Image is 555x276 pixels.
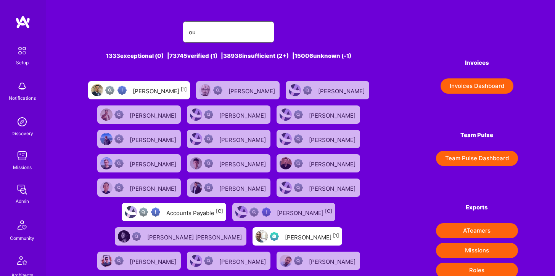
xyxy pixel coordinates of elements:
button: ATeamers [436,223,518,238]
a: User AvatarEvaluation Call Pending[PERSON_NAME][1] [249,224,345,249]
img: User Avatar [280,255,292,267]
img: Not Scrubbed [204,134,213,144]
img: Not Scrubbed [294,159,303,168]
img: User Avatar [100,182,113,194]
a: User AvatarNot Scrubbed[PERSON_NAME] [184,151,273,175]
img: Not fully vetted [105,86,114,95]
div: [PERSON_NAME] [219,183,267,193]
img: User Avatar [199,84,211,96]
div: Accounts Payable [166,207,223,217]
div: Notifications [9,94,36,102]
img: User Avatar [91,84,103,96]
div: Discovery [11,129,33,137]
div: [PERSON_NAME] [285,231,339,241]
a: User AvatarNot fully vettedHigh Potential User[PERSON_NAME][1] [85,78,193,102]
a: User AvatarNot Scrubbed[PERSON_NAME] [94,102,184,127]
img: Not Scrubbed [114,159,124,168]
a: Invoices Dashboard [436,78,518,94]
img: Not Scrubbed [213,86,222,95]
a: User AvatarNot Scrubbed[PERSON_NAME] [273,249,363,273]
a: User AvatarNot Scrubbed[PERSON_NAME] [94,249,184,273]
img: Not Scrubbed [204,110,213,119]
button: Invoices Dashboard [441,78,513,94]
button: Team Pulse Dashboard [436,151,518,166]
img: High Potential User [151,207,160,217]
button: Missions [436,243,518,258]
div: Setup [16,59,29,67]
img: Not Scrubbed [114,183,124,192]
a: User AvatarNot Scrubbed[PERSON_NAME] [PERSON_NAME] [112,224,249,249]
img: setup [14,43,30,59]
img: User Avatar [100,133,113,145]
img: High Potential User [117,86,127,95]
sup: [C] [216,208,223,214]
a: User AvatarNot Scrubbed[PERSON_NAME] [94,151,184,175]
div: [PERSON_NAME] [309,134,357,144]
div: Community [10,234,34,242]
img: Evaluation Call Pending [270,232,279,241]
img: User Avatar [100,108,113,121]
img: User Avatar [280,182,292,194]
img: Not Scrubbed [204,159,213,168]
img: discovery [14,114,30,129]
h4: Invoices [436,59,518,66]
div: [PERSON_NAME] [219,134,267,144]
a: User AvatarNot Scrubbed[PERSON_NAME] [283,78,372,102]
img: Not Scrubbed [294,256,303,265]
img: Not Scrubbed [132,232,141,241]
sup: [1] [333,233,339,238]
div: 1333 exceptional (0) | 73745 verified (1) | 38938 insufficient (2+) | 15006 unknown (-1) [83,52,374,60]
img: User Avatar [125,206,137,218]
div: [PERSON_NAME] [318,85,366,95]
img: Community [13,216,31,234]
img: User Avatar [190,108,202,121]
h4: Team Pulse [436,132,518,139]
img: Not Scrubbed [294,183,303,192]
img: Not Scrubbed [204,183,213,192]
img: User Avatar [100,255,113,267]
img: User Avatar [190,157,202,169]
img: User Avatar [280,157,292,169]
div: Missions [13,163,32,171]
div: Admin [16,197,29,205]
img: User Avatar [235,206,248,218]
img: Not Scrubbed [114,110,124,119]
img: User Avatar [100,157,113,169]
div: [PERSON_NAME] [277,207,332,217]
img: User Avatar [190,255,202,267]
a: User AvatarNot Scrubbed[PERSON_NAME] [94,175,184,200]
img: User Avatar [118,230,130,242]
img: User Avatar [190,182,202,194]
div: [PERSON_NAME] [133,85,187,95]
sup: [1] [181,86,187,92]
img: Architects [13,253,31,271]
a: User AvatarNot Scrubbed[PERSON_NAME] [184,175,273,200]
div: [PERSON_NAME] [130,134,178,144]
a: User AvatarNot Scrubbed[PERSON_NAME] [273,151,363,175]
div: [PERSON_NAME] [309,158,357,168]
a: User AvatarNot Scrubbed[PERSON_NAME] [273,102,363,127]
div: [PERSON_NAME] [219,110,267,120]
img: bell [14,79,30,94]
a: User AvatarNot Scrubbed[PERSON_NAME] [273,127,363,151]
div: [PERSON_NAME] [309,256,357,266]
img: Not Scrubbed [303,86,312,95]
div: [PERSON_NAME] [130,256,178,266]
div: [PERSON_NAME] [309,183,357,193]
h4: Exports [436,204,518,211]
div: [PERSON_NAME] [219,256,267,266]
div: [PERSON_NAME] [130,110,178,120]
a: User AvatarNot Scrubbed[PERSON_NAME] [94,127,184,151]
a: User AvatarNot fully vettedHigh Potential User[PERSON_NAME][C] [229,200,338,224]
div: [PERSON_NAME] [PERSON_NAME] [147,231,243,241]
div: [PERSON_NAME] [228,85,277,95]
sup: [C] [325,208,332,214]
img: admin teamwork [14,182,30,197]
img: Not Scrubbed [294,134,303,144]
a: User AvatarNot Scrubbed[PERSON_NAME] [184,102,273,127]
img: logo [15,15,31,29]
a: User AvatarNot Scrubbed[PERSON_NAME] [184,127,273,151]
img: User Avatar [280,108,292,121]
img: User Avatar [256,230,268,242]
